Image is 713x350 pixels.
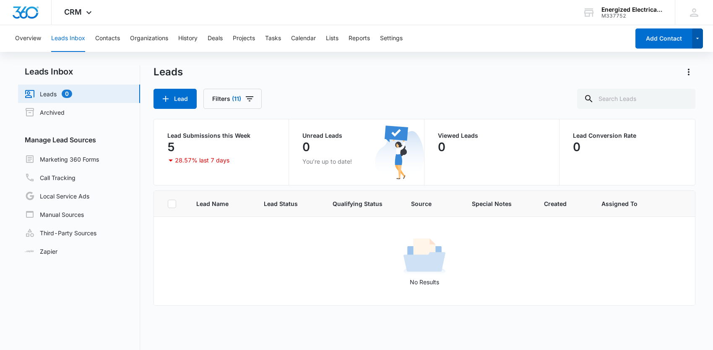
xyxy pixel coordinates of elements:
[380,25,403,52] button: Settings
[25,154,99,164] a: Marketing 360 Forms
[233,25,255,52] button: Projects
[18,135,140,145] h3: Manage Lead Sources
[573,140,580,154] p: 0
[544,199,581,208] span: Created
[302,140,310,154] p: 0
[196,199,244,208] span: Lead Name
[333,199,391,208] span: Qualifying Status
[682,65,695,79] button: Actions
[573,133,682,139] p: Lead Conversion Rate
[154,66,183,78] h1: Leads
[208,25,223,52] button: Deals
[265,25,281,52] button: Tasks
[601,6,663,13] div: account name
[167,133,276,139] p: Lead Submissions this Week
[95,25,120,52] button: Contacts
[326,25,338,52] button: Lists
[601,199,638,208] span: Assigned To
[349,25,370,52] button: Reports
[25,247,57,256] a: Zapier
[232,96,241,102] span: (11)
[175,157,229,163] p: 28.57% last 7 days
[25,191,89,201] a: Local Service Ads
[15,25,41,52] button: Overview
[203,89,262,109] button: Filters
[601,13,663,19] div: account id
[154,89,197,109] button: Lead
[264,199,312,208] span: Lead Status
[25,209,84,219] a: Manual Sources
[51,25,85,52] button: Leads Inbox
[472,199,524,208] span: Special Notes
[438,140,445,154] p: 0
[18,65,140,78] h2: Leads Inbox
[302,133,411,139] p: Unread Leads
[635,28,692,49] button: Add Contact
[25,107,65,117] a: Archived
[577,89,695,109] input: Search Leads
[438,133,546,139] p: Viewed Leads
[403,236,445,278] img: No Results
[411,199,451,208] span: Source
[25,89,72,99] a: Leads0
[25,228,96,238] a: Third-Party Sources
[178,25,198,52] button: History
[302,157,411,166] p: You’re up to date!
[291,25,316,52] button: Calendar
[167,140,175,154] p: 5
[154,278,695,286] p: No Results
[64,8,82,16] span: CRM
[25,172,75,183] a: Call Tracking
[130,25,168,52] button: Organizations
